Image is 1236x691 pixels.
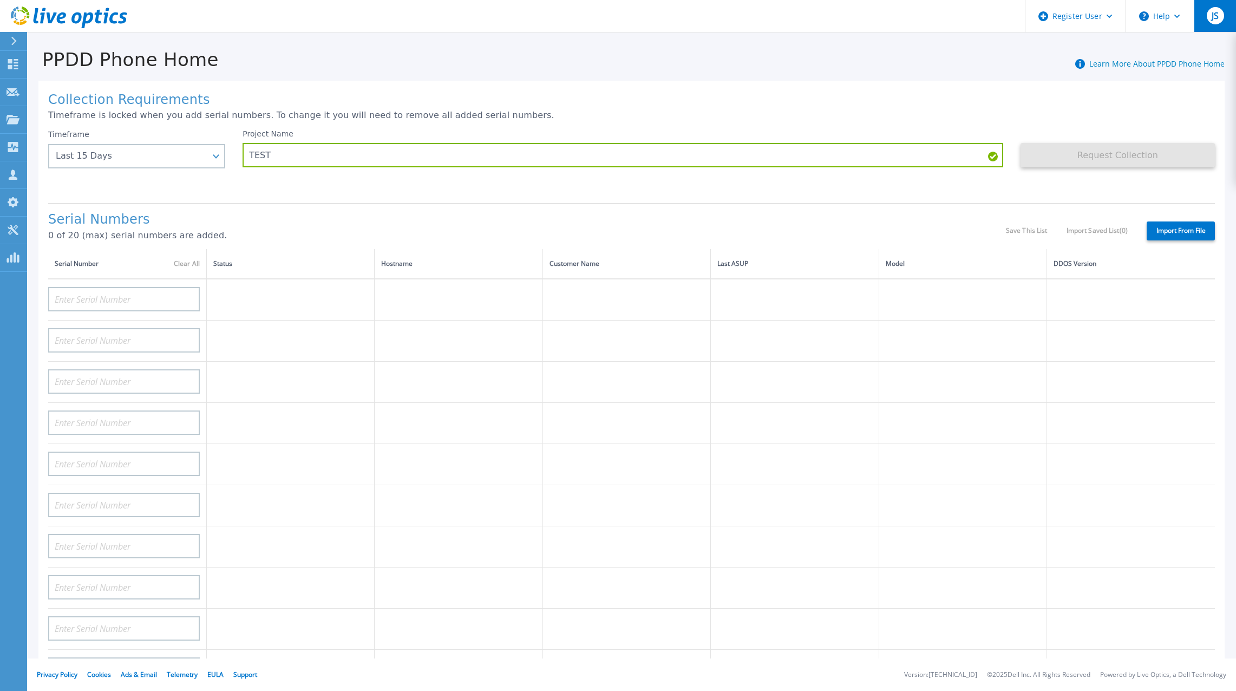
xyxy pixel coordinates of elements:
a: EULA [207,670,224,679]
h1: Collection Requirements [48,93,1215,108]
th: Status [207,249,375,279]
input: Enter Serial Number [48,452,200,476]
span: JS [1212,11,1219,20]
input: Enter Serial Number [48,534,200,558]
p: Timeframe is locked when you add serial numbers. To change it you will need to remove all added s... [48,110,1215,120]
input: Enter Serial Number [48,410,200,435]
input: Enter Serial Number [48,493,200,517]
input: Enter Serial Number [48,369,200,394]
label: Timeframe [48,130,89,139]
label: Project Name [243,130,293,138]
li: Powered by Live Optics, a Dell Technology [1100,672,1226,679]
button: Request Collection [1021,143,1215,167]
input: Enter Serial Number [48,616,200,641]
li: © 2025 Dell Inc. All Rights Reserved [987,672,1090,679]
th: Customer Name [542,249,710,279]
h1: Serial Numbers [48,212,1006,227]
a: Cookies [87,670,111,679]
p: 0 of 20 (max) serial numbers are added. [48,231,1006,240]
input: Enter Serial Number [48,287,200,311]
a: Learn More About PPDD Phone Home [1089,58,1225,69]
a: Privacy Policy [37,670,77,679]
input: Enter Serial Number [48,575,200,599]
input: Enter Serial Number [48,328,200,353]
label: Import From File [1147,221,1215,240]
a: Ads & Email [121,670,157,679]
th: Last ASUP [711,249,879,279]
th: DDOS Version [1047,249,1215,279]
a: Telemetry [167,670,198,679]
h1: PPDD Phone Home [27,49,219,70]
input: Enter Project Name [243,143,1003,167]
div: Serial Number [55,258,200,270]
div: Last 15 Days [56,151,206,161]
input: Enter Serial Number [48,657,200,682]
a: Support [233,670,257,679]
th: Hostname [375,249,542,279]
li: Version: [TECHNICAL_ID] [904,672,977,679]
th: Model [879,249,1047,279]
